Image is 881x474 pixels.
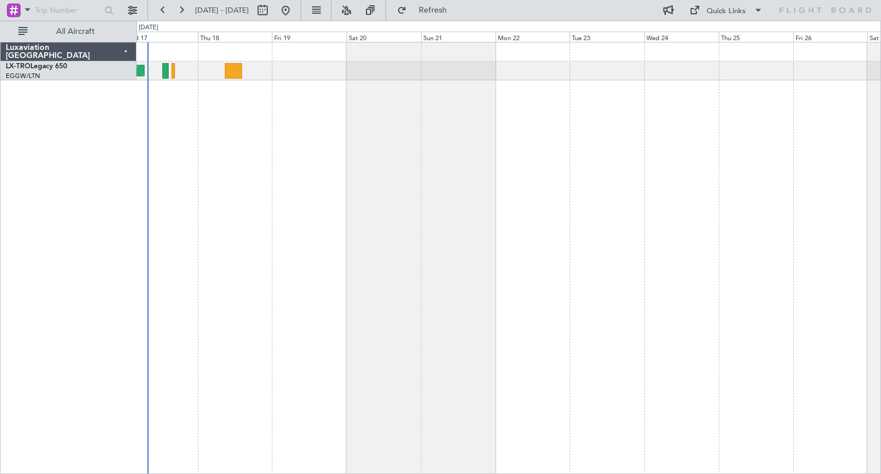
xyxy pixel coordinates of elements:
[272,32,346,42] div: Fri 19
[570,32,644,42] div: Tue 23
[644,32,719,42] div: Wed 24
[409,6,457,14] span: Refresh
[123,32,198,42] div: Wed 17
[139,23,158,33] div: [DATE]
[496,32,570,42] div: Mon 22
[13,22,124,41] button: All Aircraft
[6,63,30,70] span: LX-TRO
[6,72,40,80] a: EGGW/LTN
[392,1,461,20] button: Refresh
[195,5,249,15] span: [DATE] - [DATE]
[346,32,421,42] div: Sat 20
[684,1,769,20] button: Quick Links
[707,6,746,17] div: Quick Links
[6,63,67,70] a: LX-TROLegacy 650
[421,32,496,42] div: Sun 21
[35,2,101,19] input: Trip Number
[793,32,868,42] div: Fri 26
[719,32,793,42] div: Thu 25
[198,32,272,42] div: Thu 18
[30,28,121,36] span: All Aircraft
